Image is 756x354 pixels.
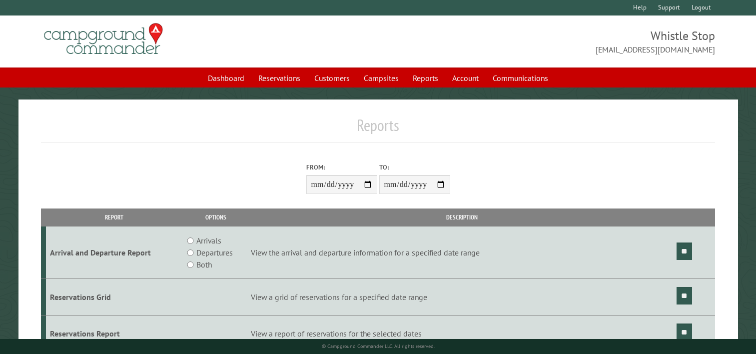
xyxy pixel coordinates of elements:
[41,115,715,143] h1: Reports
[41,19,166,58] img: Campground Commander
[249,208,675,226] th: Description
[196,258,212,270] label: Both
[249,226,675,279] td: View the arrival and departure information for a specified date range
[249,315,675,351] td: View a report of reservations for the selected dates
[379,162,450,172] label: To:
[358,68,405,87] a: Campsites
[46,208,183,226] th: Report
[487,68,554,87] a: Communications
[183,208,249,226] th: Options
[322,343,435,349] small: © Campground Commander LLC. All rights reserved.
[252,68,306,87] a: Reservations
[46,226,183,279] td: Arrival and Departure Report
[196,234,221,246] label: Arrivals
[446,68,485,87] a: Account
[378,27,716,55] span: Whistle Stop [EMAIL_ADDRESS][DOMAIN_NAME]
[196,246,233,258] label: Departures
[407,68,444,87] a: Reports
[46,315,183,351] td: Reservations Report
[46,279,183,315] td: Reservations Grid
[308,68,356,87] a: Customers
[249,279,675,315] td: View a grid of reservations for a specified date range
[306,162,377,172] label: From:
[202,68,250,87] a: Dashboard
